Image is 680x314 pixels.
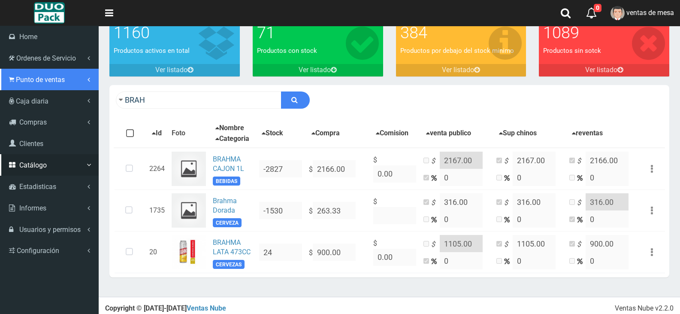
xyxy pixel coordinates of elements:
[19,140,43,148] span: Clientes
[257,47,317,55] font: Productos con stock
[213,155,244,173] a: BRAHMA CAJON 1L
[114,23,150,42] font: 1160
[213,123,247,134] button: Nombre
[577,198,586,208] i: $
[19,161,47,169] span: Catálogo
[19,33,37,41] span: Home
[400,47,514,55] font: Productos por debajo del stock minimo
[305,148,370,190] td: $
[155,66,187,74] font: Ver listado
[594,4,601,12] span: 0
[34,2,64,24] img: Logo grande
[16,76,65,84] span: Punto de ventas
[543,47,601,55] font: Productos sin sotck
[19,118,47,126] span: Compras
[577,156,586,166] i: $
[19,204,46,212] span: Informes
[19,183,56,191] span: Estadisticas
[146,190,168,232] td: 1735
[626,9,674,17] span: ventas de mesa
[213,177,240,186] span: BEBIDAS
[17,247,59,255] span: Configuración
[109,64,240,76] a: Ver listado
[370,232,420,273] td: $
[16,97,48,105] span: Caja diaria
[213,238,251,256] a: BRAHMA LATA 473CC
[431,156,440,166] i: $
[373,128,411,139] button: Comision
[105,304,226,312] strong: Copyright © [DATE]-[DATE]
[431,240,440,250] i: $
[504,156,513,166] i: $
[187,304,226,312] a: Ventas Nube
[585,66,617,74] font: Ver listado
[370,148,420,190] td: $
[504,198,513,208] i: $
[172,235,206,269] img: ...
[577,240,586,250] i: $
[213,134,252,144] button: Categoria
[172,193,206,228] img: ...
[168,119,209,148] th: Foto
[396,64,526,76] a: Ver listado
[253,64,383,76] a: Ver listado
[146,232,168,273] td: 20
[114,47,190,55] font: Productos activos en total
[543,23,579,42] font: 1089
[172,152,206,186] img: ...
[610,6,625,20] img: User Image
[431,198,440,208] i: $
[259,128,286,139] button: Stock
[442,66,474,74] font: Ver listado
[615,304,674,314] div: Ventas Nube v2.2.0
[299,66,331,74] font: Ver listado
[309,128,342,139] button: Compra
[149,128,164,139] button: Id
[257,23,275,42] font: 71
[16,54,76,62] span: Ordenes de Servicio
[213,260,245,269] span: CERVEZAS
[504,240,513,250] i: $
[400,23,427,42] font: 384
[116,91,281,109] input: Ingrese su busqueda
[496,128,539,139] button: Sup chinos
[213,218,242,227] span: CERVEZA
[146,148,168,190] td: 2264
[305,190,370,232] td: $
[569,128,605,139] button: reventas
[423,128,474,139] button: venta publico
[370,190,420,232] td: $
[305,232,370,273] td: $
[213,197,237,215] a: Brahma Dorada
[19,226,81,234] span: Usuarios y permisos
[539,64,669,76] a: Ver listado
